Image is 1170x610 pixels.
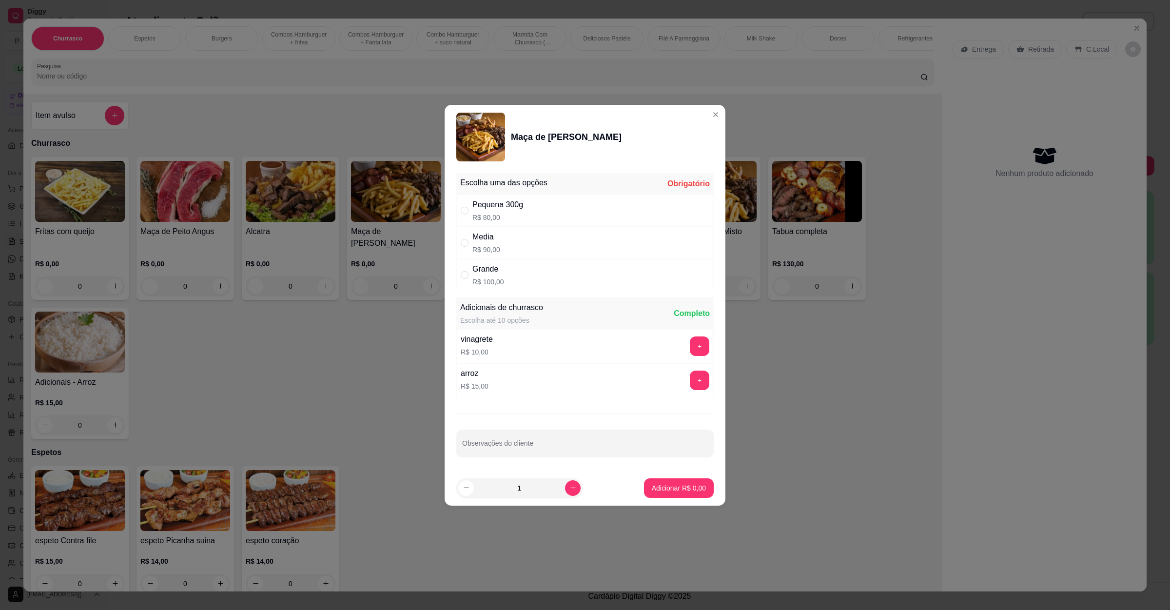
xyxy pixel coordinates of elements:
div: Media [472,231,500,243]
div: Grande [472,263,504,275]
p: R$ 80,00 [472,213,523,222]
p: R$ 15,00 [461,381,488,391]
button: decrease-product-quantity [458,480,474,496]
div: Completo [674,308,710,319]
p: R$ 100,00 [472,277,504,287]
div: Maça de [PERSON_NAME] [511,130,622,144]
div: arroz [461,368,488,379]
div: Obrigatório [667,178,710,190]
div: vinagrete [461,334,493,345]
button: increase-product-quantity [565,480,581,496]
div: Pequena 300g [472,199,523,211]
div: Escolha uma das opções [460,177,547,189]
p: R$ 10,00 [461,347,493,357]
button: Close [708,107,723,122]
div: Escolha até 10 opções [460,315,543,325]
input: Observações do cliente [462,442,708,452]
button: add [690,336,709,356]
p: R$ 90,00 [472,245,500,255]
div: Adicionais de churrasco [460,302,543,314]
img: product-image [456,113,505,161]
button: add [690,371,709,390]
button: Adicionar R$ 0,00 [644,478,714,498]
p: Adicionar R$ 0,00 [652,483,706,493]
